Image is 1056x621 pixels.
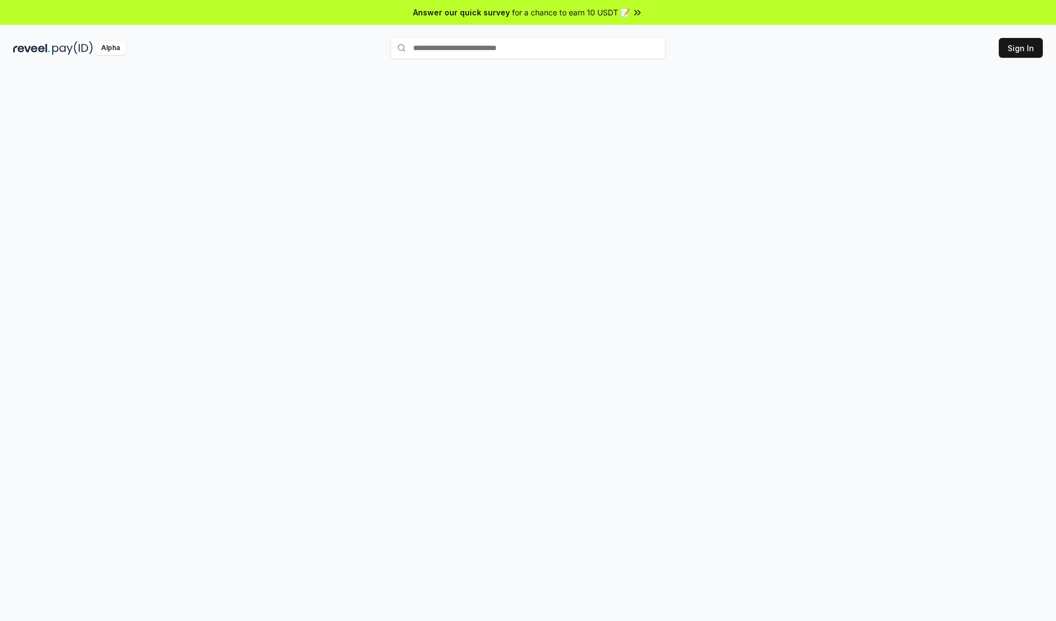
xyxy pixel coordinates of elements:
button: Sign In [999,38,1043,58]
span: for a chance to earn 10 USDT 📝 [512,7,630,18]
img: pay_id [52,41,93,55]
img: reveel_dark [13,41,50,55]
div: Alpha [95,41,126,55]
span: Answer our quick survey [413,7,510,18]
